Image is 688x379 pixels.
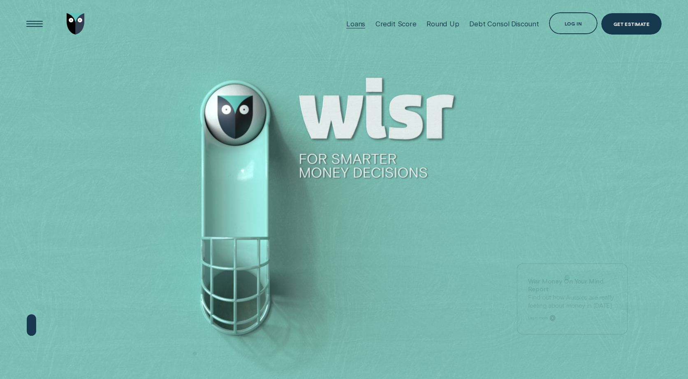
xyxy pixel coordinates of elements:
[24,13,46,35] button: Open Menu
[469,20,539,28] div: Debt Consol Discount
[375,20,417,28] div: Credit Score
[528,316,548,321] span: Learn more
[346,20,365,28] div: Loans
[528,277,604,293] strong: Wisr Money On Your Mind Report
[67,13,85,35] img: Wisr
[601,13,661,35] a: Get Estimate
[549,12,597,34] button: Log in
[528,277,616,310] p: Find out how Aussies are really feeling about money in [DATE].
[426,20,459,28] div: Round Up
[517,263,628,335] a: Wisr Money On Your Mind ReportFind out how Aussies are really feeling about money in [DATE].Learn...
